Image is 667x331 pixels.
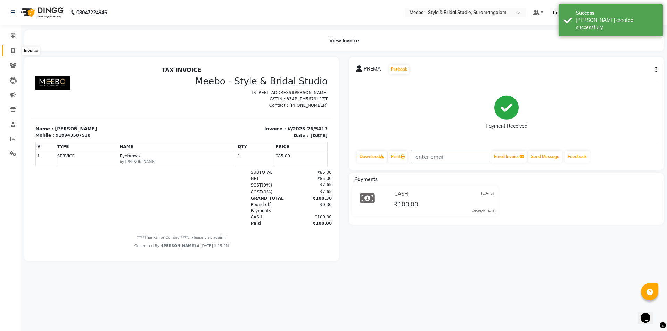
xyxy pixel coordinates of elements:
th: QTY [205,78,243,88]
span: Payments [354,176,378,182]
div: ₹100.30 [258,131,300,138]
div: ₹100.00 [258,156,300,163]
b: 08047224946 [76,3,107,22]
a: Print [388,151,407,163]
button: Email Invoice [491,151,527,163]
input: enter email [411,150,491,163]
div: ₹7.65 [258,125,300,132]
button: Send Message [528,151,562,163]
div: ₹0.30 [258,138,300,144]
th: PRICE [242,78,296,88]
div: SUBTOTAL [215,105,258,111]
div: Mobile : [4,68,23,75]
button: Prebook [389,65,409,74]
td: 1 [5,88,25,102]
small: by [PERSON_NAME] [89,95,204,101]
div: ₹85.00 [258,111,300,118]
p: Name : [PERSON_NAME] [4,61,146,68]
div: View Invoice [24,30,664,51]
p: [STREET_ADDRESS][PERSON_NAME] [155,26,297,32]
th: TYPE [24,78,87,88]
div: ( ) [215,118,258,125]
h3: Meebo - Style & Bridal Studio [155,12,297,23]
div: Paid [215,156,258,163]
span: CASH [394,190,408,198]
p: ****Thanks For Coming ****...Please visit again ! [4,171,296,176]
div: 919943587538 [24,68,59,75]
div: Invoice [22,47,40,55]
th: # [5,78,25,88]
p: GSTIN : 33ABLFM5679H1ZT [155,32,297,38]
span: CASH [219,151,231,156]
div: Added on [DATE] [471,209,496,214]
img: logo [18,3,65,22]
iframe: chat widget [638,303,660,324]
span: 9% [232,118,239,124]
td: 1 [205,88,243,102]
td: ₹85.00 [242,88,296,102]
div: ( ) [215,125,258,132]
span: PREMA [364,65,381,75]
td: SERVICE [24,88,87,102]
p: Invoice : V/2025-26/5417 [155,61,297,68]
div: NET [215,111,258,118]
span: [DATE] [481,190,494,198]
div: Success [576,9,658,17]
div: Bill created successfully. [576,17,658,31]
span: ₹100.00 [394,200,418,210]
span: 9% [232,125,240,131]
div: Round off [215,138,258,144]
div: ₹7.65 [258,118,300,125]
div: GRAND TOTAL [215,131,258,138]
span: CGST [219,126,231,131]
th: NAME [87,78,205,88]
div: ₹100.00 [258,150,300,156]
div: Generated By : at [DATE] 1:15 PM [4,179,296,185]
div: ₹85.00 [258,105,300,111]
h2: TAX INVOICE [4,3,296,9]
a: Feedback [565,151,590,163]
span: Eyebrows [89,89,204,95]
div: Payments [215,144,258,150]
span: SGST [219,119,230,124]
p: Contact : [PHONE_NUMBER] [155,38,297,44]
a: Download [357,151,387,163]
span: [PERSON_NAME] [131,180,165,184]
p: Date : [DATE] [155,68,297,75]
div: Payment Received [486,123,527,130]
